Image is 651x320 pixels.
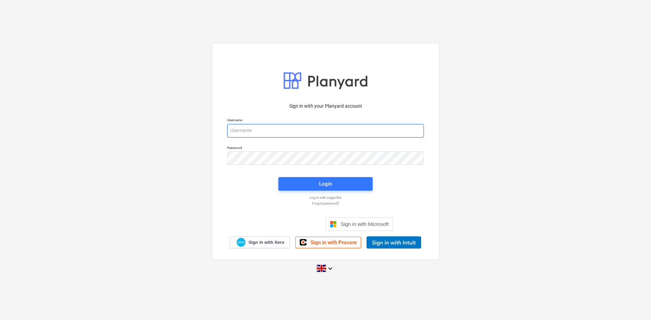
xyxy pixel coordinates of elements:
[295,237,361,248] a: Sign in with Procore
[227,146,424,151] p: Password
[227,124,424,137] input: Username
[237,238,245,247] img: Xero logo
[249,239,284,246] span: Sign in with Xero
[278,177,373,191] button: Login
[311,239,357,246] span: Sign in with Procore
[227,118,424,124] p: Username
[330,221,337,228] img: Microsoft logo
[224,195,427,200] a: Log in with magic link
[326,264,334,273] i: keyboard_arrow_down
[224,201,427,206] a: Forgot password?
[255,217,323,232] iframe: Sign in with Google Button
[227,103,424,110] p: Sign in with your Planyard account
[341,221,389,227] span: Sign in with Microsoft
[319,179,332,188] div: Login
[617,287,651,320] iframe: Chat Widget
[230,236,290,248] a: Sign in with Xero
